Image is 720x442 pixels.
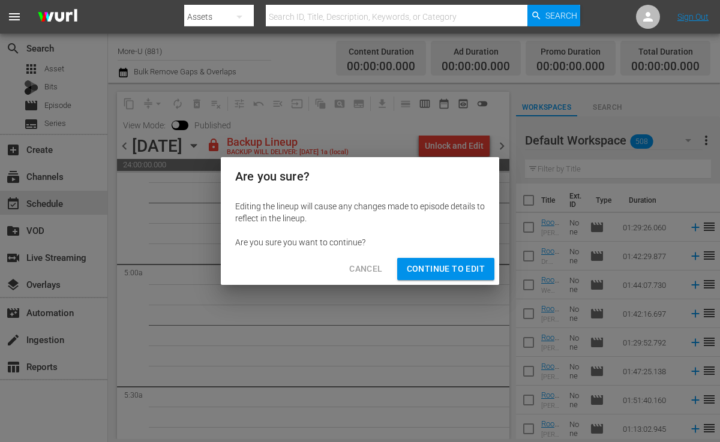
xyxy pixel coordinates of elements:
span: Search [545,5,577,26]
div: Are you sure you want to continue? [235,236,485,248]
button: Cancel [340,258,392,280]
span: menu [7,10,22,24]
img: ans4CAIJ8jUAAAAAAAAAAAAAAAAAAAAAAAAgQb4GAAAAAAAAAAAAAAAAAAAAAAAAJMjXAAAAAAAAAAAAAAAAAAAAAAAAgAT5G... [29,3,86,31]
div: Editing the lineup will cause any changes made to episode details to reflect in the lineup. [235,200,485,224]
span: Continue to Edit [407,261,485,276]
a: Sign Out [677,12,709,22]
h2: Are you sure? [235,167,485,186]
button: Continue to Edit [397,258,494,280]
span: Cancel [349,261,382,276]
